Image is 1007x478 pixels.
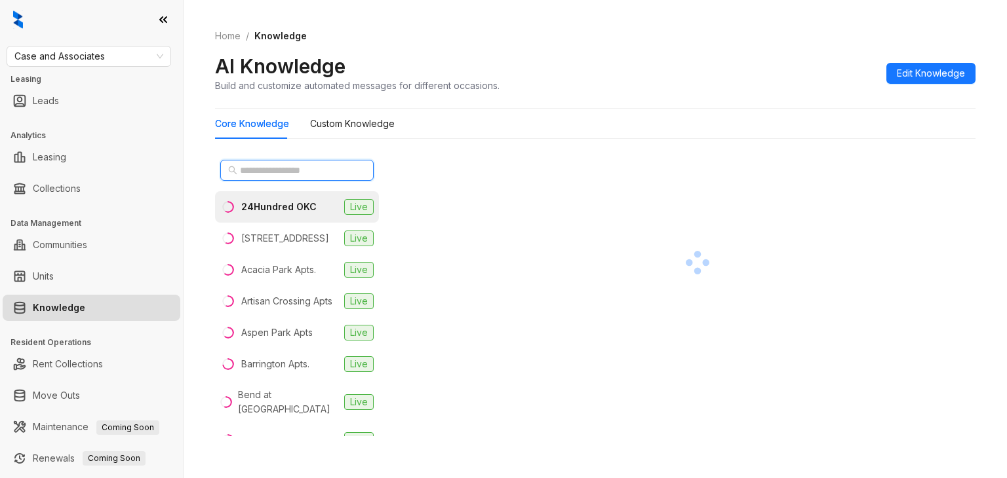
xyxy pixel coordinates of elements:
span: Coming Soon [83,451,146,466]
li: Knowledge [3,295,180,321]
div: Cascata Apartments [241,433,327,447]
h3: Analytics [10,130,183,141]
span: Live [344,394,374,410]
div: [STREET_ADDRESS] [241,231,329,246]
span: Case and Associates [14,46,163,66]
div: Build and customize automated messages for different occasions. [215,79,500,92]
div: Aspen Park Apts [241,325,313,340]
span: search [228,166,237,175]
h2: AI Knowledge [215,54,346,79]
li: Units [3,263,180,289]
a: Communities [33,232,87,258]
li: Maintenance [3,414,180,440]
a: Move Outs [33,382,80,409]
li: / [246,29,249,43]
li: Rent Collections [3,351,180,377]
div: Barrington Apts. [241,357,309,371]
a: Knowledge [33,295,85,321]
div: 24Hundred OKC [241,200,317,214]
a: Leasing [33,144,66,170]
li: Leads [3,88,180,114]
div: Core Knowledge [215,117,289,131]
div: Custom Knowledge [310,117,395,131]
a: Rent Collections [33,351,103,377]
div: Artisan Crossing Apts [241,294,332,308]
span: Live [344,262,374,278]
a: RenewalsComing Soon [33,445,146,471]
span: Coming Soon [96,420,159,435]
li: Communities [3,232,180,258]
span: Live [344,432,374,448]
li: Collections [3,175,180,202]
h3: Data Management [10,217,183,229]
span: Live [344,356,374,372]
h3: Leasing [10,73,183,85]
h3: Resident Operations [10,337,183,348]
a: Home [212,29,243,43]
a: Leads [33,88,59,114]
div: Bend at [GEOGRAPHIC_DATA] [238,388,339,416]
span: Live [344,293,374,309]
span: Knowledge [254,30,307,41]
div: Acacia Park Apts. [241,263,316,277]
a: Units [33,263,54,289]
span: Edit Knowledge [897,66,965,81]
span: Live [344,230,374,246]
span: Live [344,325,374,340]
a: Collections [33,175,81,202]
img: logo [13,10,23,29]
li: Move Outs [3,382,180,409]
li: Leasing [3,144,180,170]
span: Live [344,199,374,215]
button: Edit Knowledge [886,63,976,84]
li: Renewals [3,445,180,471]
